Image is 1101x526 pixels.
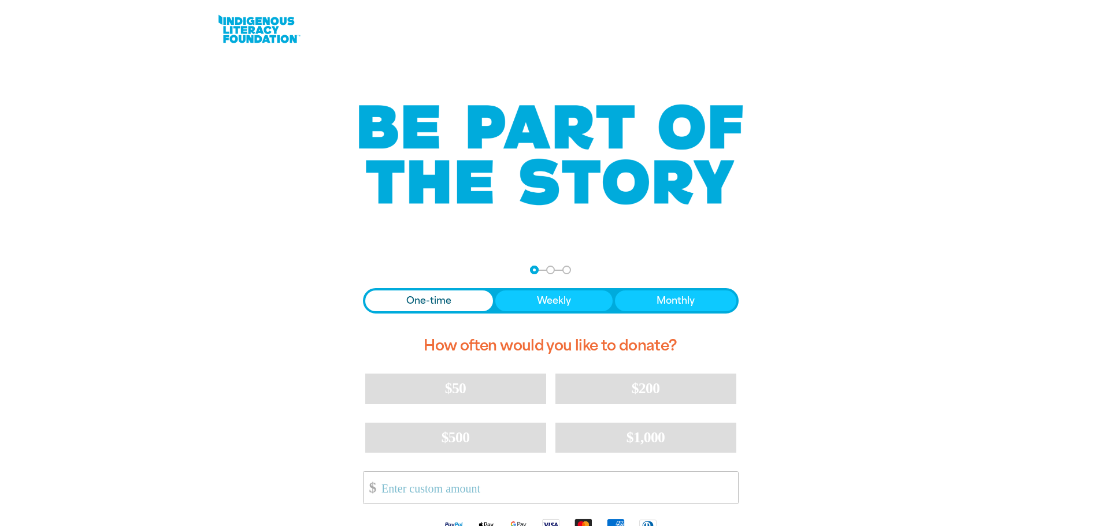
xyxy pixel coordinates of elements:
[555,374,736,404] button: $200
[363,288,739,314] div: Donation frequency
[442,429,470,446] span: $500
[657,294,695,308] span: Monthly
[495,290,613,311] button: Weekly
[546,266,555,274] button: Navigate to step 2 of 3 to enter your details
[373,472,737,503] input: Enter custom amount
[562,266,571,274] button: Navigate to step 3 of 3 to enter your payment details
[615,290,736,311] button: Monthly
[445,380,466,397] span: $50
[365,374,546,404] button: $50
[555,423,736,453] button: $1,000
[406,294,451,308] span: One-time
[349,81,753,229] img: Be part of the story
[537,294,571,308] span: Weekly
[365,290,494,311] button: One-time
[365,423,546,453] button: $500
[627,429,665,446] span: $1,000
[530,266,539,274] button: Navigate to step 1 of 3 to enter your donation amount
[632,380,660,397] span: $200
[364,475,376,501] span: $
[363,327,739,364] h2: How often would you like to donate?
